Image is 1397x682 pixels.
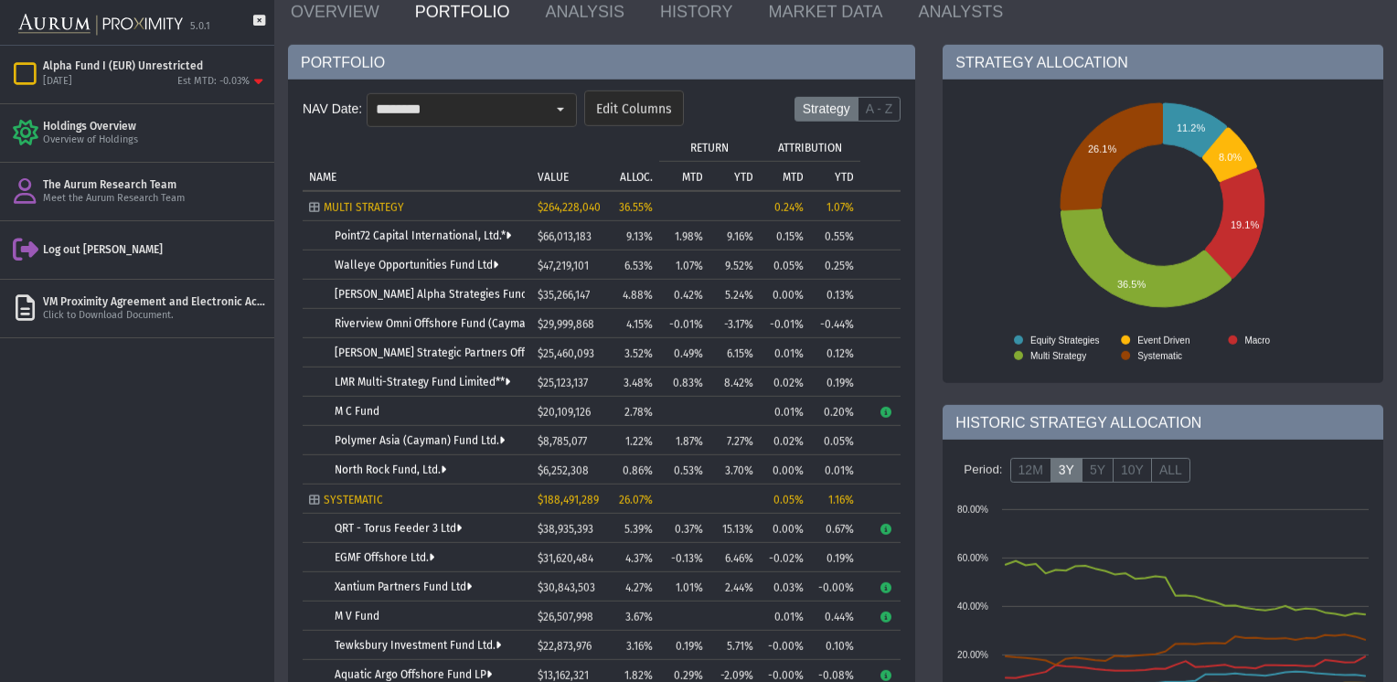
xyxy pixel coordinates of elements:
span: $25,123,137 [538,377,588,389]
div: 5.0.1 [190,20,210,34]
div: PORTFOLIO [288,45,915,80]
dx-button: Edit Columns [584,91,684,126]
td: Column NAME [303,132,531,190]
p: ATTRIBUTION [778,142,842,155]
td: Column YTD [810,161,860,190]
span: 36.55% [619,201,653,214]
span: MULTI STRATEGY [324,201,404,214]
text: 11.2% [1177,123,1205,133]
td: 0.00% [760,514,810,543]
td: 6.15% [709,338,760,368]
a: Tewksbury Investment Fund Ltd. [335,639,501,652]
td: Column MTD [760,161,810,190]
a: Xantium Partners Fund Ltd [335,581,472,593]
td: 7.27% [709,426,760,455]
p: YTD [734,171,753,184]
td: 5.71% [709,631,760,660]
td: 0.53% [659,455,709,485]
text: Multi Strategy [1030,351,1086,361]
span: $13,162,321 [538,669,589,682]
span: 3.48% [624,377,653,389]
td: 0.42% [659,280,709,309]
td: 0.03% [760,572,810,602]
td: 0.02% [760,368,810,397]
td: 9.16% [709,221,760,250]
td: 6.46% [709,543,760,572]
td: 5.24% [709,280,760,309]
span: $30,843,503 [538,581,595,594]
td: 0.49% [659,338,709,368]
td: 0.01% [810,455,860,485]
div: Alpha Fund I (EUR) Unrestricted [43,59,267,73]
text: Systematic [1138,351,1183,361]
td: 0.25% [810,250,860,280]
a: Point72 Capital International, Ltd.* [335,229,511,242]
td: -0.01% [760,309,810,338]
td: Column MTD [659,161,709,190]
td: 0.15% [760,221,810,250]
div: Overview of Holdings [43,133,267,147]
span: 4.15% [626,318,653,331]
div: Log out [PERSON_NAME] [43,242,267,257]
div: Est MTD: -0.03% [177,75,250,89]
a: North Rock Fund, Ltd. [335,464,446,476]
td: 0.05% [810,426,860,455]
span: 9.13% [626,230,653,243]
text: 60.00% [957,552,988,562]
label: A - Z [858,96,901,122]
span: $6,252,308 [538,464,589,477]
span: 4.27% [625,581,653,594]
td: -0.13% [659,543,709,572]
div: Holdings Overview [43,119,267,133]
span: SYSTEMATIC [324,494,383,506]
text: 19.1% [1231,219,1259,230]
a: Aquatic Argo Offshore Fund LP [335,668,492,681]
td: 0.13% [810,280,860,309]
text: 26.1% [1088,144,1116,155]
p: MTD [783,171,804,184]
span: 3.52% [624,347,653,360]
td: 3.70% [709,455,760,485]
td: Column YTD [709,161,760,190]
td: -0.01% [659,309,709,338]
span: 4.37% [625,552,653,565]
span: 26.07% [619,494,653,506]
span: $35,266,147 [538,289,590,302]
a: Walleye Opportunities Fund Ltd [335,259,498,272]
label: 5Y [1082,458,1114,484]
td: 0.02% [760,426,810,455]
a: LMR Multi-Strategy Fund Limited** [335,376,510,389]
td: 0.67% [810,514,860,543]
text: Event Driven [1138,336,1190,346]
text: 40.00% [957,601,988,611]
td: -0.02% [760,543,810,572]
span: $31,620,484 [538,552,593,565]
span: $264,228,040 [538,201,601,214]
span: 1.82% [624,669,653,682]
td: 0.44% [810,602,860,631]
td: 0.10% [810,631,860,660]
text: Macro [1245,336,1271,346]
span: 6.53% [624,260,653,272]
a: [PERSON_NAME] Alpha Strategies Fund Limited [335,288,572,301]
td: 0.83% [659,368,709,397]
div: 1.07% [816,201,854,214]
td: 0.19% [810,368,860,397]
a: QRT - Torus Feeder 3 Ltd [335,522,462,535]
td: 1.87% [659,426,709,455]
td: -0.00% [810,572,860,602]
td: 0.55% [810,221,860,250]
p: ALLOC. [620,171,653,184]
span: $38,935,393 [538,523,593,536]
td: 0.37% [659,514,709,543]
a: [PERSON_NAME] Strategic Partners Offshore Fund, Ltd. [335,346,611,359]
a: M V Fund [335,610,379,623]
span: $8,785,077 [538,435,587,448]
td: 0.19% [659,631,709,660]
p: MTD [682,171,703,184]
div: NAV Date: [303,93,367,125]
span: Edit Columns [596,101,672,118]
p: RETURN [690,142,729,155]
td: Column [860,132,911,190]
div: 0.24% [766,201,804,214]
